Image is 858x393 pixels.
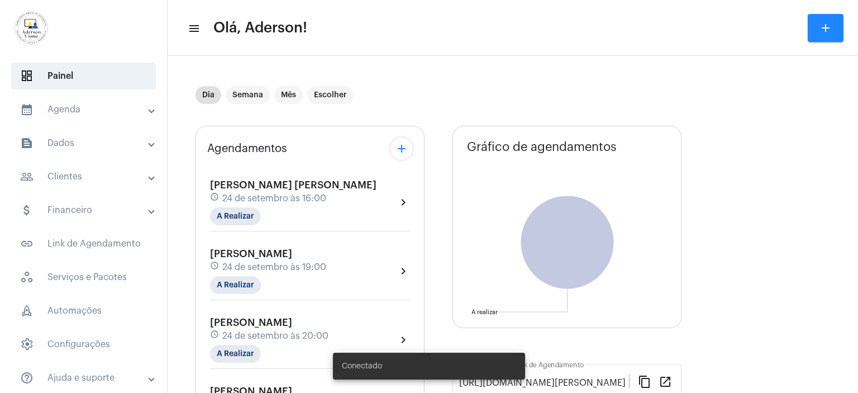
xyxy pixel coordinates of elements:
mat-chip: A Realizar [210,276,261,294]
mat-chip: Mês [274,86,303,104]
span: Agendamentos [207,143,287,155]
span: Olá, Aderson! [213,19,307,37]
mat-expansion-panel-header: sidenav iconAgenda [7,96,167,123]
mat-chip: Semana [226,86,270,104]
span: Serviços e Pacotes [11,264,156,291]
mat-panel-title: Dados [20,136,149,150]
span: 24 de setembro às 19:00 [222,262,326,272]
mat-icon: chevron_right [397,196,410,209]
span: [PERSON_NAME] [210,318,292,328]
mat-panel-title: Agenda [20,103,149,116]
text: A realizar [471,309,498,315]
mat-icon: add [819,21,832,35]
mat-chip: A Realizar [210,207,261,225]
mat-panel-title: Financeiro [20,203,149,217]
span: 24 de setembro às 20:00 [222,331,328,341]
mat-icon: schedule [210,261,220,273]
span: Automações [11,297,156,324]
mat-icon: sidenav icon [20,371,34,385]
mat-icon: sidenav icon [20,203,34,217]
mat-icon: open_in_new [659,375,672,388]
mat-chip: Escolher [307,86,354,104]
mat-chip: A Realizar [210,345,261,363]
mat-icon: schedule [210,330,220,342]
mat-icon: sidenav icon [20,237,34,250]
span: sidenav icon [20,304,34,318]
span: 24 de setembro às 16:00 [222,193,326,203]
mat-expansion-panel-header: sidenav iconFinanceiro [7,197,167,224]
mat-panel-title: Ajuda e suporte [20,371,149,385]
span: Gráfico de agendamentos [467,140,617,154]
mat-panel-title: Clientes [20,170,149,183]
span: sidenav icon [20,271,34,284]
span: Painel [11,63,156,89]
mat-icon: add [395,142,408,155]
mat-icon: sidenav icon [20,170,34,183]
mat-icon: content_copy [638,375,651,388]
span: sidenav icon [20,338,34,351]
mat-expansion-panel-header: sidenav iconClientes [7,163,167,190]
span: Conectado [342,361,382,372]
span: [PERSON_NAME] [PERSON_NAME] [210,180,376,190]
mat-icon: sidenav icon [188,22,199,35]
span: sidenav icon [20,69,34,83]
input: Link [459,378,629,388]
mat-expansion-panel-header: sidenav iconDados [7,130,167,157]
mat-icon: sidenav icon [20,103,34,116]
mat-icon: sidenav icon [20,136,34,150]
img: d7e3195d-0907-1efa-a796-b593d293ae59.png [9,6,54,50]
mat-icon: chevron_right [397,333,410,347]
mat-chip: Dia [196,86,221,104]
span: Link de Agendamento [11,230,156,257]
span: Configurações [11,331,156,358]
mat-icon: chevron_right [397,264,410,278]
span: [PERSON_NAME] [210,249,292,259]
mat-icon: schedule [210,192,220,205]
mat-expansion-panel-header: sidenav iconAjuda e suporte [7,364,167,391]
